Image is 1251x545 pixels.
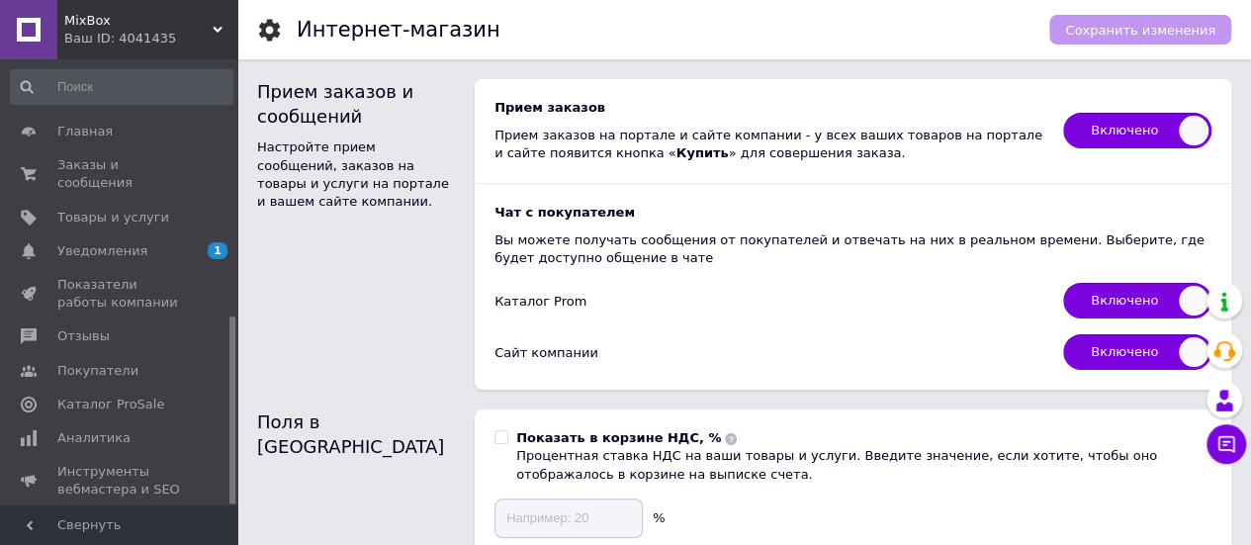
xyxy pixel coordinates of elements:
[1063,334,1211,370] span: Включено
[494,344,1043,362] div: Сайт компании
[257,138,455,211] div: Настройте прием сообщений, заказов на товары и услуги на портале и вашем сайте компании.
[57,123,113,140] span: Главная
[494,231,1211,267] div: Вы можете получать сообщения от покупателей и отвечать на них в реальном времени. Выберите, где б...
[64,12,213,30] span: MixBox
[494,204,1211,222] b: Чат с покупателем
[57,362,138,380] span: Покупатели
[57,242,147,260] span: Уведомления
[257,409,455,459] div: Поля в [GEOGRAPHIC_DATA]
[57,276,183,312] span: Показатели работы компании
[57,396,164,413] span: Каталог ProSale
[57,209,169,227] span: Товары и услуги
[1063,113,1211,148] span: Включено
[10,69,233,105] input: Поиск
[516,430,721,445] b: Показать в корзине НДС, %
[57,156,183,192] span: Заказы и сообщения
[676,145,729,160] b: Купить
[653,509,665,527] div: %
[494,99,1043,117] div: Прием заказов
[494,293,1043,311] div: Каталог Prom
[1206,424,1246,464] button: Чат с покупателем
[57,429,131,447] span: Аналитика
[257,79,455,129] div: Прием заказов и сообщений
[494,127,1043,162] div: Прием заказов на портале и сайте компании - у всех ваших товаров на портале и сайте появится кноп...
[516,447,1211,483] div: Процентная ставка НДС на ваши товары и услуги. Введите значение, если хотите, чтобы оно отображал...
[297,18,500,42] h1: Интернет-магазин
[57,463,183,499] span: Инструменты вебмастера и SEO
[208,242,227,259] span: 1
[1063,283,1211,318] span: Включено
[57,327,110,345] span: Отзывы
[494,499,643,538] input: Например: 20
[64,30,237,47] div: Ваш ID: 4041435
